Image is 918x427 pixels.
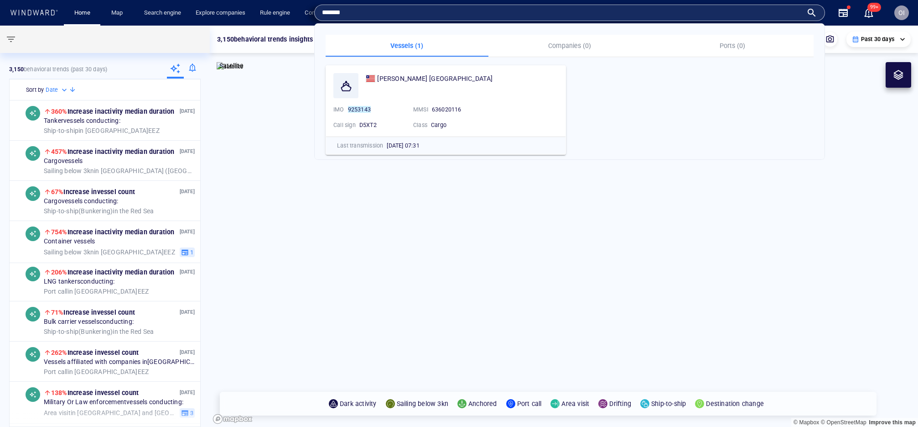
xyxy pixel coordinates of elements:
p: [DATE] [180,227,195,236]
span: Tanker vessels conducting: [44,117,120,125]
span: Increase in activity median duration [51,148,175,155]
a: Explore companies [192,5,249,21]
span: Sailing below 3kn [44,167,94,174]
span: Cargo vessels conducting: [44,197,119,206]
span: in [GEOGRAPHIC_DATA] EEZ [44,368,149,376]
p: [DATE] [180,107,195,116]
span: in the Red Sea [44,327,154,336]
p: Dark activity [340,398,377,409]
mark: 9253143 [348,106,371,113]
span: LILA MUMBAI [377,73,493,84]
a: [PERSON_NAME] [GEOGRAPHIC_DATA] [366,73,493,84]
a: Compliance service tool [301,5,371,21]
span: Increase in activity median duration [51,269,175,276]
span: Container vessels [44,237,95,246]
a: Mapbox logo [213,414,253,424]
p: [DATE] [180,308,195,316]
span: Ship-to-ship [44,127,78,134]
p: Last transmission [337,142,383,150]
div: Cargo [431,121,486,129]
a: Rule engine [256,5,294,21]
span: in [GEOGRAPHIC_DATA] ([GEOGRAPHIC_DATA]) EEZ [44,167,195,175]
button: OI [892,4,911,22]
p: Area visit [561,398,589,409]
span: OI [898,9,905,16]
span: 636020116 [432,106,462,113]
span: Increase in vessel count [51,309,135,316]
a: Mapbox [794,419,819,426]
p: Companies (0) [494,40,646,51]
button: Home [67,5,97,21]
span: Increase in vessel count [51,389,139,396]
span: Ship-to-ship ( Bunkering ) [44,207,113,214]
button: 1 [180,247,195,257]
p: Ship-to-ship [651,398,686,409]
p: IMO [333,105,344,114]
p: Port call [517,398,542,409]
span: Increase in activity median duration [51,228,175,236]
span: 67% [51,188,64,195]
span: 360% [51,108,67,115]
button: Map [104,5,133,21]
p: Satellite [219,60,244,71]
span: 71% [51,309,64,316]
p: Drifting [609,398,631,409]
span: in [GEOGRAPHIC_DATA] EEZ [44,127,160,135]
p: Class [413,121,427,129]
p: Call sign [333,121,356,129]
span: D5XT2 [359,121,377,128]
div: Date [46,85,69,95]
p: [DATE] [180,187,195,196]
p: Vessels (1) [331,40,483,51]
span: 206% [51,269,67,276]
span: Bulk carrier vessels conducting: [44,318,134,326]
p: [DATE] [180,147,195,156]
span: 99+ [867,3,881,12]
h6: Sort by [26,85,44,95]
span: Vessels affiliated with companies in [GEOGRAPHIC_DATA] conducting: [44,358,195,366]
span: [DATE] 07:31 [387,142,419,149]
a: OpenStreetMap [821,419,866,426]
p: 3,150 behavioral trends insights [217,34,313,45]
span: 138% [51,389,67,396]
span: Ship-to-ship ( Bunkering ) [44,327,113,335]
p: [DATE] [180,348,195,357]
p: Ports (0) [656,40,808,51]
p: Anchored [468,398,497,409]
span: Increase in vessel count [51,349,139,356]
span: [PERSON_NAME] [GEOGRAPHIC_DATA] [377,75,493,82]
button: 99+ [863,7,874,18]
span: Military Or Law enforcement vessels conducting: [44,398,183,406]
span: Port call [44,287,68,295]
span: in [GEOGRAPHIC_DATA] EEZ [44,248,175,256]
div: Past 30 days [852,35,905,43]
a: Map feedback [869,419,916,426]
p: [DATE] [180,388,195,397]
p: [DATE] [180,268,195,276]
span: 754% [51,228,67,236]
strong: 3,150 [9,66,24,73]
span: LNG tankers conducting: [44,278,114,286]
img: satellite [217,62,244,71]
span: Increase in vessel count [51,188,135,195]
div: Notification center [863,7,874,18]
span: Cargo vessels [44,157,83,165]
span: Sailing below 3kn [44,248,94,255]
p: Past 30 days [861,35,894,43]
span: 457% [51,148,67,155]
p: behavioral trends (Past 30 days) [9,65,107,74]
a: Search engine [140,5,185,21]
span: in the Red Sea [44,207,154,215]
iframe: Chat [879,386,911,420]
a: Home [71,5,94,21]
p: Sailing below 3kn [397,398,448,409]
span: 262% [51,349,67,356]
a: 99+ [861,5,876,20]
a: Map [108,5,130,21]
span: Increase in activity median duration [51,108,175,115]
p: Destination change [706,398,764,409]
